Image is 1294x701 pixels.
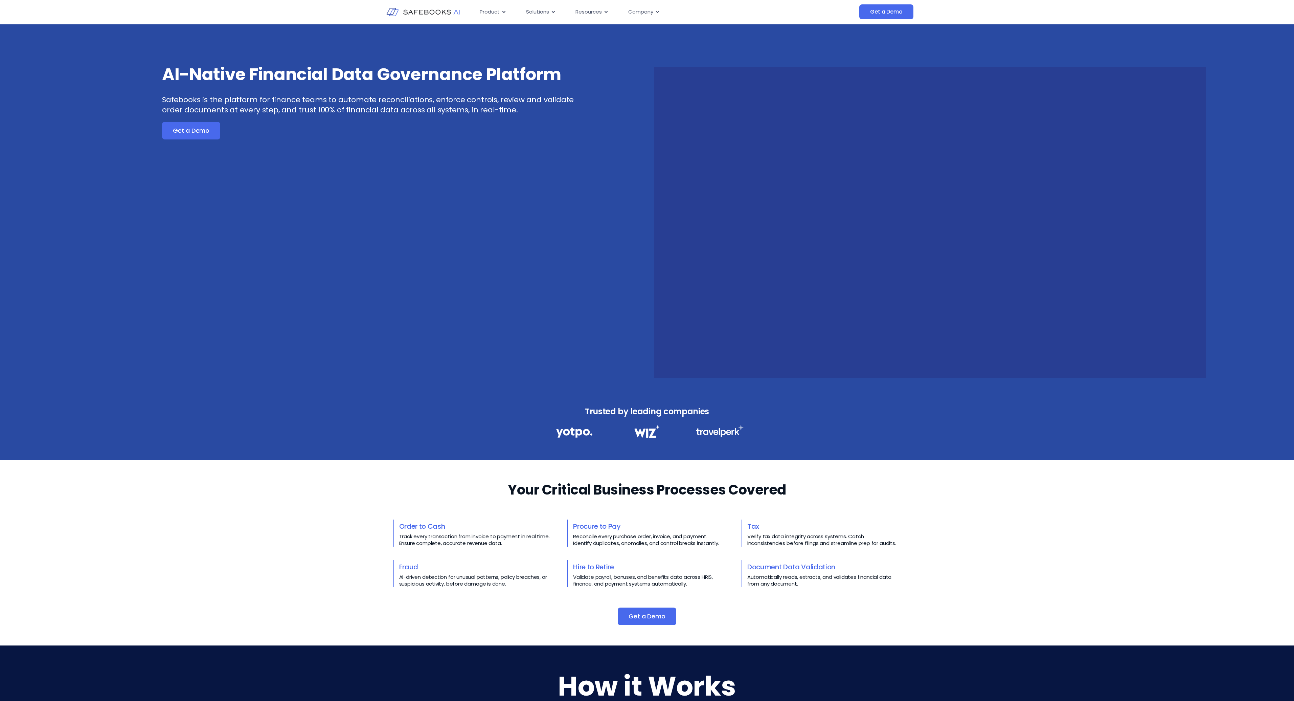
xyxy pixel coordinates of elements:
[162,95,576,115] p: Safebooks is the platform for finance teams to automate reconciliations, enforce controls, review...
[573,574,727,587] p: Validate payroll, bonuses, and benefits data across HRIS, finance, and payment systems automatica...
[399,522,445,531] a: Order to Cash
[508,480,786,499] h2: Your Critical Business Processes Covered​​
[747,533,901,547] p: Verify tax data integrity across systems. Catch inconsistencies before filings and streamline pre...
[859,4,913,19] a: Get a Demo
[573,522,621,531] a: Procure to Pay
[573,562,614,572] a: Hire to Retire
[618,608,676,625] a: Get a Demo
[399,562,418,572] a: Fraud
[696,425,744,437] img: Financial Data Governance 3
[173,127,209,134] span: Get a Demo
[541,405,753,418] h3: Trusted by leading companies
[480,8,500,16] span: Product
[162,65,576,84] h3: AI-Native Financial Data Governance Platform
[870,8,902,15] span: Get a Demo
[747,574,901,587] p: Automatically reads, extracts, and validates financial data from any document.
[162,122,220,139] a: Get a Demo
[526,8,549,16] span: Solutions
[399,574,553,587] p: AI-driven detection for unusual patterns, policy breaches, or suspicious activity, before damage ...
[455,677,839,696] h2: How it Works
[474,5,792,19] nav: Menu
[628,8,653,16] span: Company
[629,613,665,620] span: Get a Demo
[575,8,602,16] span: Resources
[747,522,759,531] a: Tax
[573,533,727,547] p: Reconcile every purchase order, invoice, and payment. Identify duplicates, anomalies, and control...
[631,425,663,438] img: Financial Data Governance 2
[399,533,553,547] p: Track every transaction from invoice to payment in real time. Ensure complete, accurate revenue d...
[556,425,592,440] img: Financial Data Governance 1
[474,5,792,19] div: Menu Toggle
[747,562,835,572] a: Document Data Validation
